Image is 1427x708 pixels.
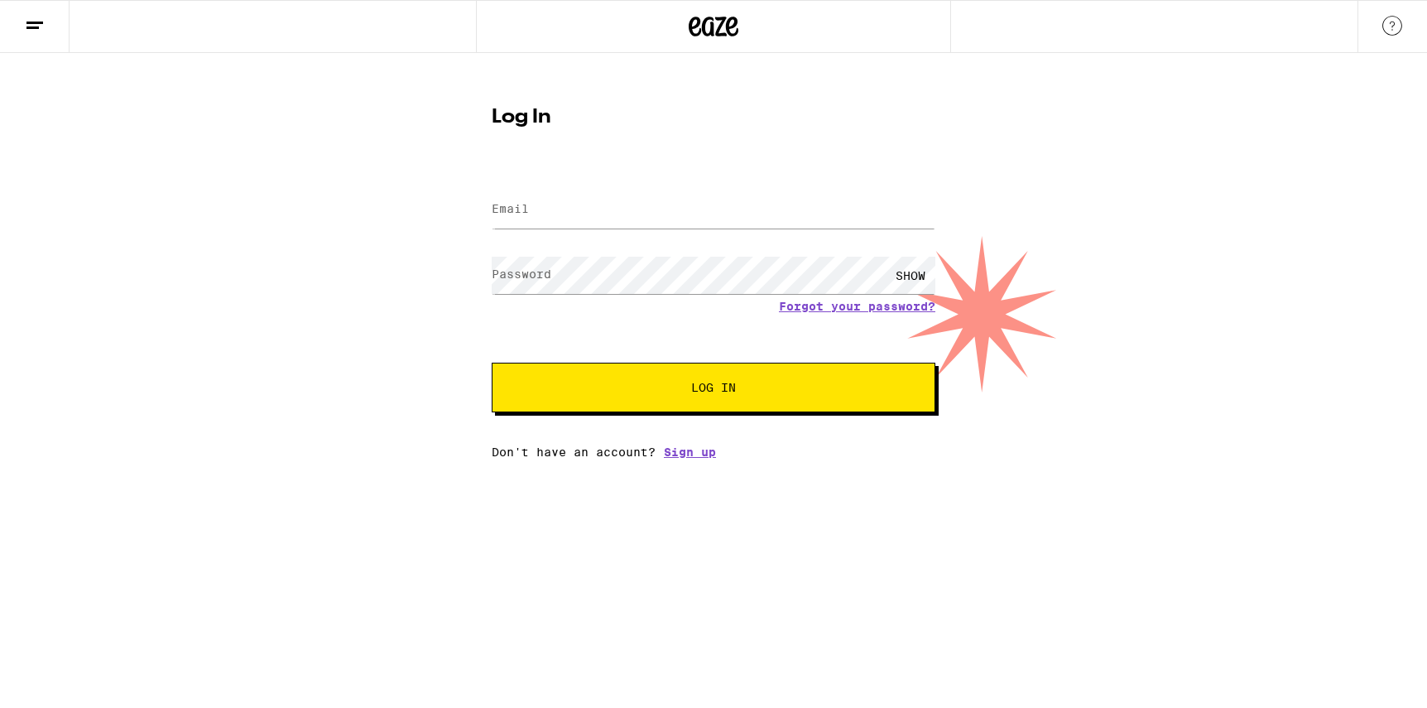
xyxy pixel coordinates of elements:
[492,267,551,281] label: Password
[492,446,935,459] div: Don't have an account?
[691,382,736,393] span: Log In
[492,108,935,128] h1: Log In
[492,202,529,215] label: Email
[492,363,935,412] button: Log In
[492,191,935,229] input: Email
[664,446,716,459] a: Sign up
[886,257,935,294] div: SHOW
[779,300,935,313] a: Forgot your password?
